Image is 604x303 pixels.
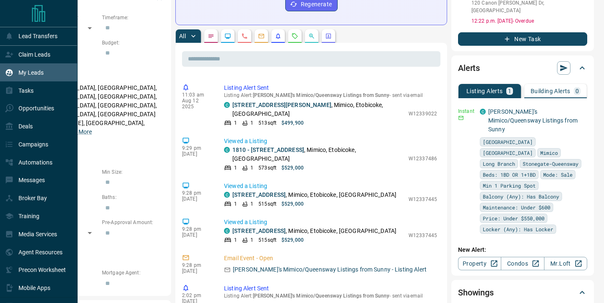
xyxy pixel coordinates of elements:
[182,98,211,110] p: Aug 12 2025
[483,138,533,146] span: [GEOGRAPHIC_DATA]
[102,168,164,176] p: Min Size:
[102,219,164,226] p: Pre-Approval Amount:
[232,227,286,234] a: [STREET_ADDRESS]
[250,119,253,127] p: 1
[544,257,587,270] a: Mr.Loft
[501,257,544,270] a: Condos
[483,203,550,212] span: Maintenance: Under $600
[208,33,214,39] svg: Notes
[102,193,164,201] p: Baths:
[224,102,230,108] div: condos.ca
[540,149,558,157] span: Mimico
[281,236,304,244] p: $529,000
[575,88,579,94] p: 0
[483,170,536,179] span: Beds: 1BD OR 1+1BD
[182,232,211,238] p: [DATE]
[281,119,304,127] p: $499,900
[232,146,404,163] p: , Mimico, Etobicoke, [GEOGRAPHIC_DATA]
[224,293,437,299] p: Listing Alert : - sent via email
[179,33,186,39] p: All
[241,33,248,39] svg: Calls
[458,107,475,115] p: Instant
[409,110,437,118] p: W12339022
[224,147,230,153] div: condos.ca
[232,227,396,235] p: , Mimico, Etobicoke, [GEOGRAPHIC_DATA]
[258,33,265,39] svg: Emails
[182,268,211,274] p: [DATE]
[182,293,211,298] p: 2:02 pm
[458,58,587,78] div: Alerts
[224,92,437,98] p: Listing Alert : - sent via email
[258,119,276,127] p: 513 sqft
[483,181,536,190] span: Min 1 Parking Spot
[275,33,281,39] svg: Listing Alerts
[483,214,544,222] span: Price: Under $550,000
[458,246,587,254] p: New Alert:
[182,145,211,151] p: 9:29 pm
[281,200,304,208] p: $529,000
[35,73,164,81] p: Areas Searched:
[224,228,230,234] div: condos.ca
[458,257,501,270] a: Property
[233,265,427,274] p: [PERSON_NAME]'s Mimico/Queensway Listings from Sunny - Listing Alert
[292,33,298,39] svg: Requests
[250,236,253,244] p: 1
[480,109,486,115] div: condos.ca
[182,226,211,232] p: 9:28 pm
[523,159,578,168] span: Stonegate-Queensway
[488,108,578,133] a: [PERSON_NAME]'s Mimico/Queensway Listings from Sunny
[508,88,511,94] p: 1
[182,190,211,196] p: 9:28 pm
[232,191,286,198] a: [STREET_ADDRESS]
[250,200,253,208] p: 1
[409,232,437,239] p: W12337445
[458,115,464,121] svg: Email
[182,151,211,157] p: [DATE]
[458,286,494,299] h2: Showings
[458,61,480,75] h2: Alerts
[258,200,276,208] p: 515 sqft
[224,137,437,146] p: Viewed a Listing
[458,32,587,46] button: New Task
[234,236,237,244] p: 1
[466,88,503,94] p: Listing Alerts
[409,155,437,162] p: W12337486
[483,192,559,201] span: Balcony (Any): Has Balcony
[325,33,332,39] svg: Agent Actions
[483,225,553,233] span: Locker (Any): Has Locker
[308,33,315,39] svg: Opportunities
[35,143,164,151] p: Motivation:
[253,293,390,299] span: [PERSON_NAME]'s Mimico/Queensway Listings from Sunny
[250,164,253,172] p: 1
[543,170,573,179] span: Mode: Sale
[471,17,587,25] p: 12:22 p.m. [DATE] - Overdue
[232,146,304,153] a: 1810 - [STREET_ADDRESS]
[281,164,304,172] p: $529,000
[182,262,211,268] p: 9:28 pm
[102,14,164,21] p: Timeframe:
[232,102,331,108] a: [STREET_ADDRESS][PERSON_NAME]
[531,88,570,94] p: Building Alerts
[258,236,276,244] p: 515 sqft
[234,119,237,127] p: 1
[102,269,164,277] p: Mortgage Agent:
[232,101,404,118] p: , Mimico, Etobicoke, [GEOGRAPHIC_DATA]
[224,192,230,198] div: condos.ca
[458,282,587,303] div: Showings
[483,149,533,157] span: [GEOGRAPHIC_DATA]
[253,92,390,98] span: [PERSON_NAME]'s Mimico/Queensway Listings from Sunny
[102,39,164,47] p: Budget:
[258,164,276,172] p: 573 sqft
[224,33,231,39] svg: Lead Browsing Activity
[35,81,164,139] p: [GEOGRAPHIC_DATA], [GEOGRAPHIC_DATA], [GEOGRAPHIC_DATA], [GEOGRAPHIC_DATA], [GEOGRAPHIC_DATA], [G...
[182,92,211,98] p: 11:03 am
[234,200,237,208] p: 1
[224,254,437,263] p: Email Event - Open
[224,84,437,92] p: Listing Alert Sent
[224,284,437,293] p: Listing Alert Sent
[224,218,437,227] p: Viewed a Listing
[483,159,515,168] span: Long Branch
[224,182,437,191] p: Viewed a Listing
[182,196,211,202] p: [DATE]
[35,244,164,251] p: Credit Score:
